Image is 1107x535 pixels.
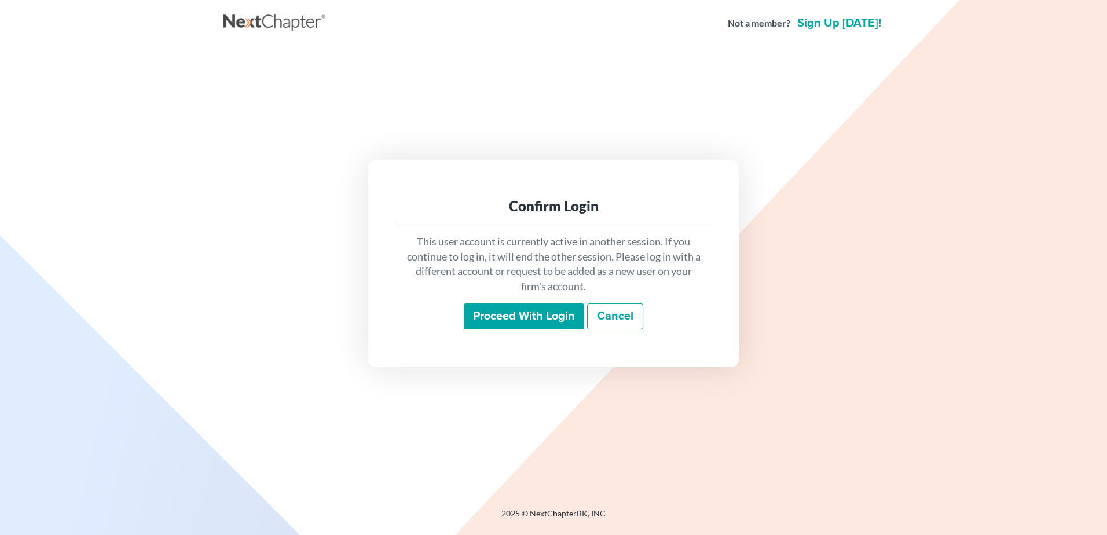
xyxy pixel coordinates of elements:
[405,234,702,294] p: This user account is currently active in another session. If you continue to log in, it will end ...
[587,303,643,330] a: Cancel
[464,303,584,330] input: Proceed with login
[405,197,702,215] div: Confirm Login
[223,508,884,529] div: 2025 © NextChapterBK, INC
[728,17,790,30] strong: Not a member?
[795,17,884,29] a: Sign up [DATE]!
